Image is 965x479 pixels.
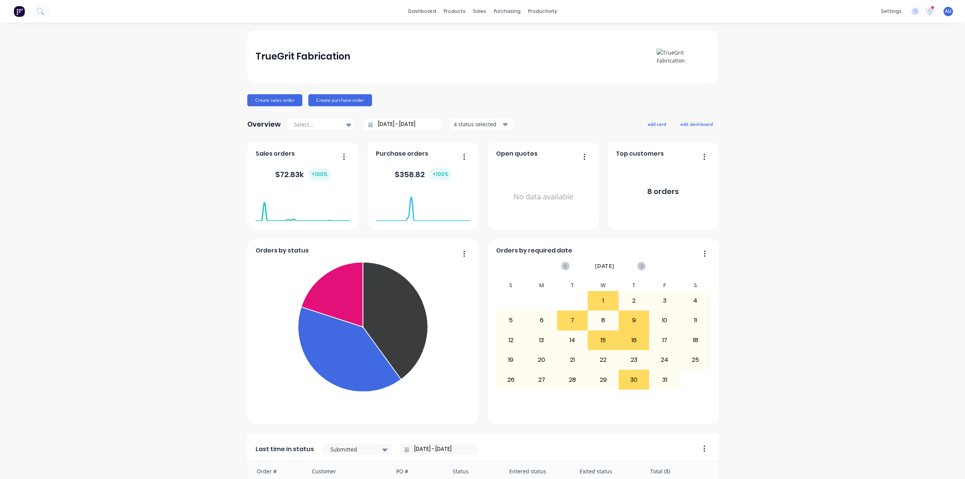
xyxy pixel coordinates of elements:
div: S [680,280,711,291]
div: No data available [496,161,591,233]
div: 22 [588,350,618,369]
span: Last time in status [256,445,314,454]
div: $ 72.83k [275,168,331,181]
span: Sales orders [256,149,295,158]
span: [DATE] [595,262,614,270]
div: W [588,280,619,291]
div: T [619,280,649,291]
div: 10 [649,311,680,330]
span: Purchase orders [376,149,428,158]
div: F [649,280,680,291]
div: 13 [527,331,557,350]
div: 31 [649,370,680,389]
input: Filter by date [409,444,474,455]
button: edit dashboard [675,119,718,129]
div: 15 [588,331,618,350]
button: 4 status selected [450,119,514,130]
div: 5 [496,311,526,330]
button: add card [643,119,671,129]
div: 17 [649,331,680,350]
div: T [557,280,588,291]
div: productivity [524,6,561,17]
div: 6 [527,311,557,330]
img: TrueGrit Fabrication [657,49,709,64]
a: dashboard [404,6,440,17]
div: purchasing [490,6,524,17]
div: M [526,280,557,291]
div: S [496,280,527,291]
div: 12 [496,331,526,350]
span: AU [945,8,951,15]
span: Open quotes [496,149,538,158]
div: 11 [680,311,711,330]
div: 20 [527,350,557,369]
div: 16 [619,331,649,350]
div: 4 [680,291,711,310]
div: 14 [558,331,588,350]
button: Create purchase order [308,94,372,106]
div: 28 [558,370,588,389]
div: 23 [619,350,649,369]
img: Factory [14,6,25,17]
div: Overview [247,117,281,132]
div: 9 [619,311,649,330]
div: 25 [680,350,711,369]
div: 26 [496,370,526,389]
div: 30 [619,370,649,389]
div: TrueGrit Fabrication [256,49,350,64]
div: 19 [496,350,526,369]
span: Top customers [616,149,664,158]
span: Orders by required date [496,246,572,255]
div: $ 358.82 [395,168,452,181]
div: 29 [588,370,618,389]
div: products [440,6,469,17]
div: 27 [527,370,557,389]
div: 1 [588,291,618,310]
div: 8 [588,311,618,330]
div: 8 orders [647,186,679,197]
div: 4 status selected [454,120,501,128]
div: 7 [558,311,588,330]
div: + 100 % [429,168,452,181]
div: 2 [619,291,649,310]
button: Create sales order [247,94,302,106]
div: + 100 % [308,168,331,181]
div: settings [877,6,905,17]
div: 24 [649,350,680,369]
div: sales [469,6,490,17]
div: 21 [558,350,588,369]
div: 18 [680,331,711,350]
div: 3 [649,291,680,310]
